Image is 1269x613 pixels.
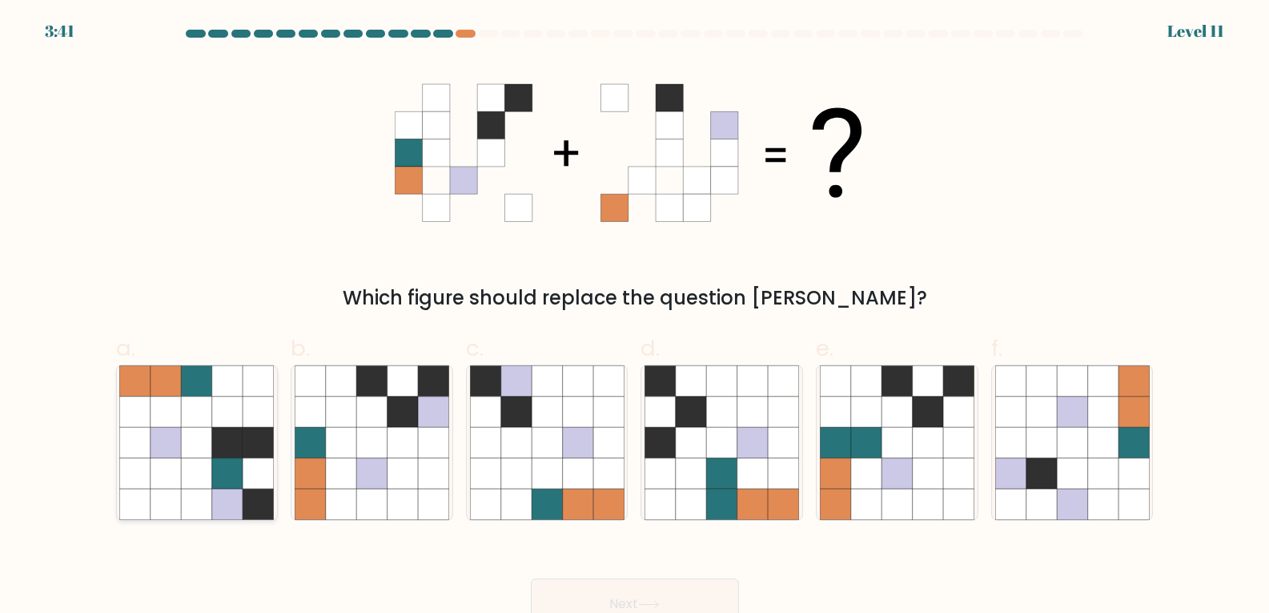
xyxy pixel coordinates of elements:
[466,333,484,364] span: c.
[45,19,74,43] div: 3:41
[641,333,660,364] span: d.
[991,333,1002,364] span: f.
[291,333,310,364] span: b.
[816,333,833,364] span: e.
[1167,19,1224,43] div: Level 11
[126,284,1144,313] div: Which figure should replace the question [PERSON_NAME]?
[116,333,135,364] span: a.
